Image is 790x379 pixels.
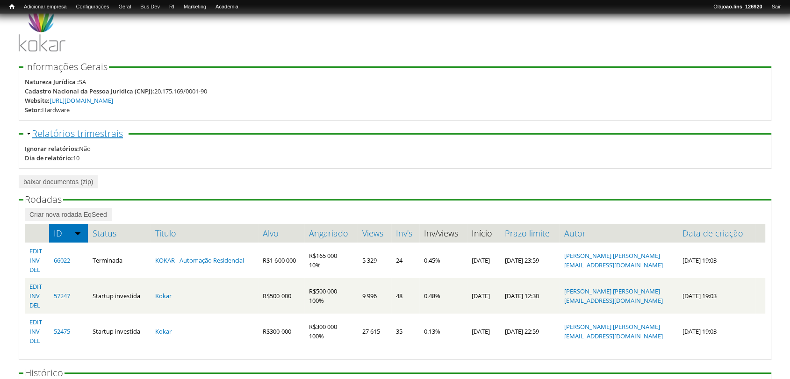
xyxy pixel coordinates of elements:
a: DEL [29,301,40,309]
td: R$500 000 [258,278,304,314]
a: Criar nova rodada EqSeed [25,208,112,221]
a: 52475 [54,327,70,336]
td: R$165 000 10% [304,243,358,278]
a: KOKAR - Automação Residencial [155,256,244,265]
a: Kokar [155,327,172,336]
a: Configurações [72,2,114,12]
a: DEL [29,265,40,274]
div: SA [79,77,86,86]
a: Academia [211,2,243,12]
a: Relatórios trimestrais [32,127,123,140]
td: [DATE] 19:03 [678,243,755,278]
strong: joao.lins_126920 [721,4,762,9]
a: Sair [767,2,785,12]
a: Adicionar empresa [19,2,72,12]
a: RI [165,2,179,12]
a: [EMAIL_ADDRESS][DOMAIN_NAME] [564,296,663,305]
span: Histórico [25,366,63,379]
span: [DATE] [472,292,490,300]
a: [URL][DOMAIN_NAME] [50,96,113,105]
span: [DATE] 12:30 [504,292,539,300]
img: ordem crescente [75,230,81,236]
a: [PERSON_NAME] [PERSON_NAME] [564,322,660,331]
td: [DATE] 19:03 [678,314,755,349]
div: Dia de relatório: [25,153,73,163]
a: 57247 [54,292,70,300]
td: Terminada [88,243,151,278]
a: Data de criação [682,229,750,238]
a: Geral [114,2,136,12]
div: Hardware [42,105,70,114]
td: 9 996 [358,278,391,314]
td: 0.13% [419,314,467,349]
a: ID [54,229,83,238]
td: [DATE] 19:03 [678,278,755,314]
a: 66022 [54,256,70,265]
a: EDIT [29,318,42,326]
a: [EMAIL_ADDRESS][DOMAIN_NAME] [564,332,663,340]
div: Website: [25,96,50,105]
a: Prazo limite [504,229,554,238]
span: [DATE] 23:59 [504,256,539,265]
td: 27 615 [358,314,391,349]
td: 5 329 [358,243,391,278]
span: [DATE] 22:59 [504,327,539,336]
a: Título [155,229,254,238]
span: Rodadas [25,193,62,206]
a: EDIT [29,247,42,255]
a: Autor [564,229,674,238]
a: Views [362,229,386,238]
div: Setor: [25,105,42,114]
a: Angariado [309,229,353,238]
div: Cadastro Nacional da Pessoa Jurídica (CNPJ): [25,86,154,96]
td: R$300 000 [258,314,304,349]
td: Startup investida [88,314,151,349]
a: [PERSON_NAME] [PERSON_NAME] [564,287,660,295]
span: [DATE] [472,256,490,265]
a: INV [29,256,40,265]
a: INV [29,327,40,336]
td: 0.45% [419,243,467,278]
span: Informações Gerais [25,60,108,73]
td: Startup investida [88,278,151,314]
td: 48 [391,278,419,314]
div: 20.175.169/0001-90 [154,86,207,96]
a: Início [5,2,19,11]
td: 0.48% [419,278,467,314]
a: [PERSON_NAME] [PERSON_NAME] [564,251,660,260]
td: 24 [391,243,419,278]
td: 35 [391,314,419,349]
td: R$500 000 100% [304,278,358,314]
a: [EMAIL_ADDRESS][DOMAIN_NAME] [564,261,663,269]
td: R$300 000 100% [304,314,358,349]
a: Marketing [179,2,211,12]
a: Bus Dev [136,2,165,12]
a: EDIT [29,282,42,291]
a: DEL [29,336,40,345]
span: [DATE] [472,327,490,336]
a: Inv's [396,229,415,238]
a: Olájoao.lins_126920 [709,2,767,12]
a: Kokar [155,292,172,300]
td: R$1 600 000 [258,243,304,278]
a: INV [29,292,40,300]
span: Início [9,3,14,10]
th: Início [467,224,500,243]
div: Ignorar relatórios: [25,144,79,153]
a: baixar documentos (zip) [19,175,98,188]
th: Inv/views [419,224,467,243]
a: Alvo [263,229,300,238]
a: Status [93,229,146,238]
div: Não [79,144,91,153]
div: Natureza Jurídica : [25,77,79,86]
div: 10 [73,153,79,163]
